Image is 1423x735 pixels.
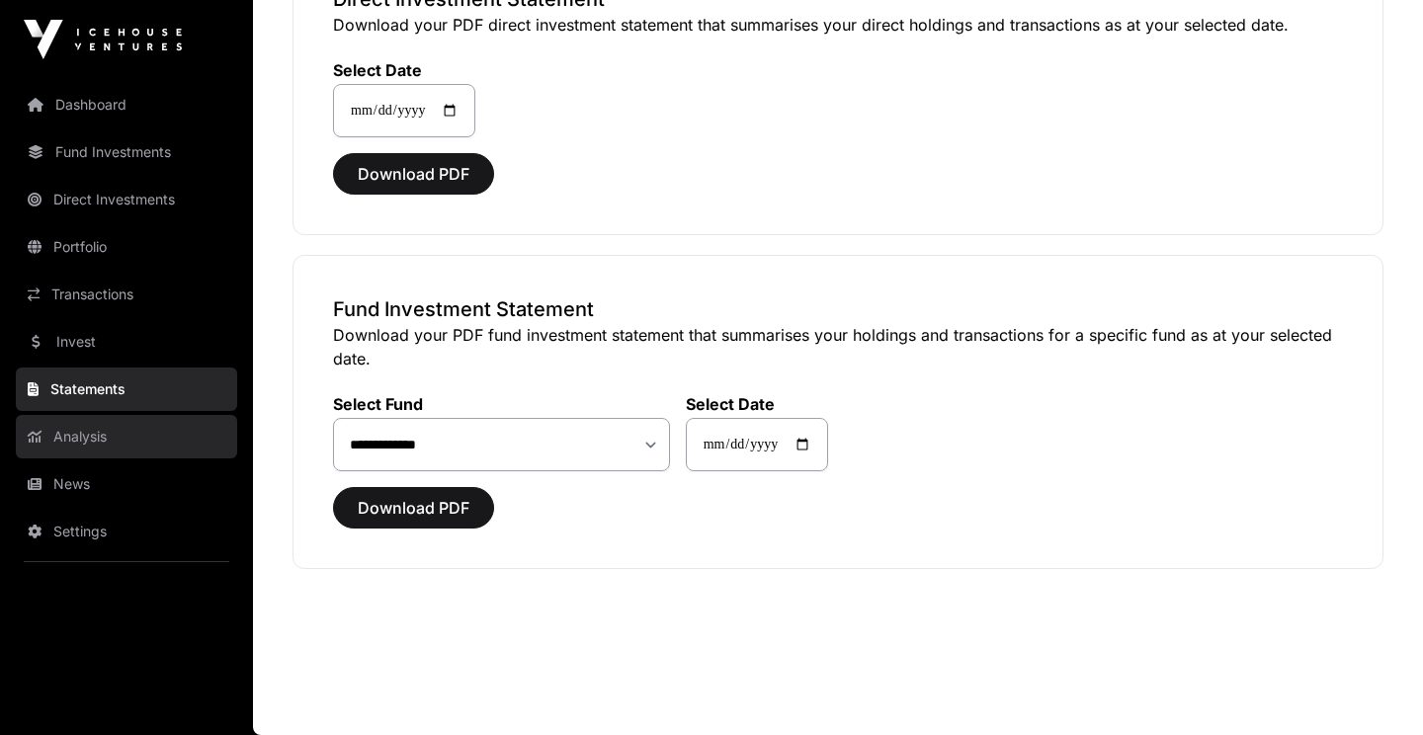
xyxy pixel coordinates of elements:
[16,273,237,316] a: Transactions
[24,20,182,59] img: Icehouse Ventures Logo
[358,162,469,186] span: Download PDF
[16,367,237,411] a: Statements
[16,178,237,221] a: Direct Investments
[333,13,1343,37] p: Download your PDF direct investment statement that summarises your direct holdings and transactio...
[333,60,475,80] label: Select Date
[686,394,828,414] label: Select Date
[16,415,237,458] a: Analysis
[16,320,237,364] a: Invest
[333,153,494,195] button: Download PDF
[1324,640,1423,735] iframe: Chat Widget
[16,83,237,126] a: Dashboard
[16,510,237,553] a: Settings
[333,394,670,414] label: Select Fund
[16,130,237,174] a: Fund Investments
[16,225,237,269] a: Portfolio
[16,462,237,506] a: News
[333,507,494,527] a: Download PDF
[333,173,494,193] a: Download PDF
[333,487,494,529] button: Download PDF
[333,295,1343,323] h3: Fund Investment Statement
[333,323,1343,370] p: Download your PDF fund investment statement that summarises your holdings and transactions for a ...
[358,496,469,520] span: Download PDF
